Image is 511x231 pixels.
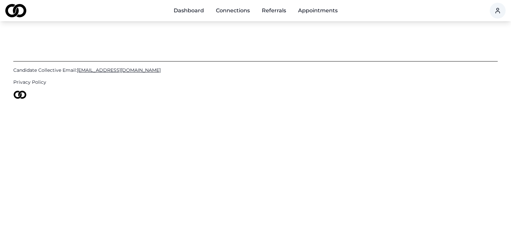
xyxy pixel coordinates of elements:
[13,79,498,85] a: Privacy Policy
[168,4,209,17] a: Dashboard
[168,4,343,17] nav: Main
[13,67,498,73] a: Candidate Collective Email:[EMAIL_ADDRESS][DOMAIN_NAME]
[77,67,161,73] span: [EMAIL_ADDRESS][DOMAIN_NAME]
[211,4,255,17] a: Connections
[256,4,291,17] a: Referrals
[293,4,343,17] a: Appointments
[13,91,27,99] img: logo
[5,4,26,17] img: logo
